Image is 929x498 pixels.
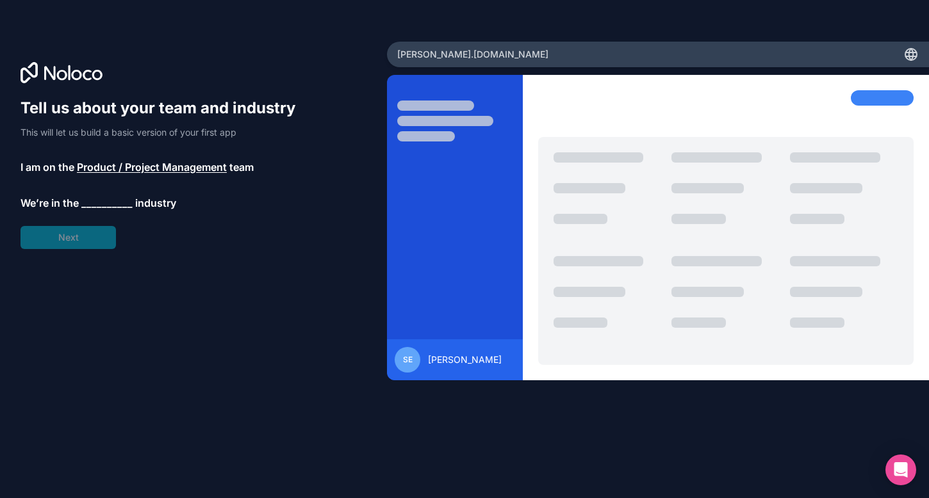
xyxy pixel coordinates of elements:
span: We’re in the [21,195,79,211]
span: __________ [81,195,133,211]
span: industry [135,195,176,211]
div: Open Intercom Messenger [885,454,916,485]
p: This will let us build a basic version of your first app [21,126,308,139]
span: I am on the [21,159,74,175]
span: team [229,159,254,175]
span: [PERSON_NAME] [428,353,502,366]
span: Product / Project Management [77,159,227,175]
span: [PERSON_NAME] .[DOMAIN_NAME] [397,48,548,61]
h1: Tell us about your team and industry [21,98,308,118]
span: SE [403,355,413,365]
